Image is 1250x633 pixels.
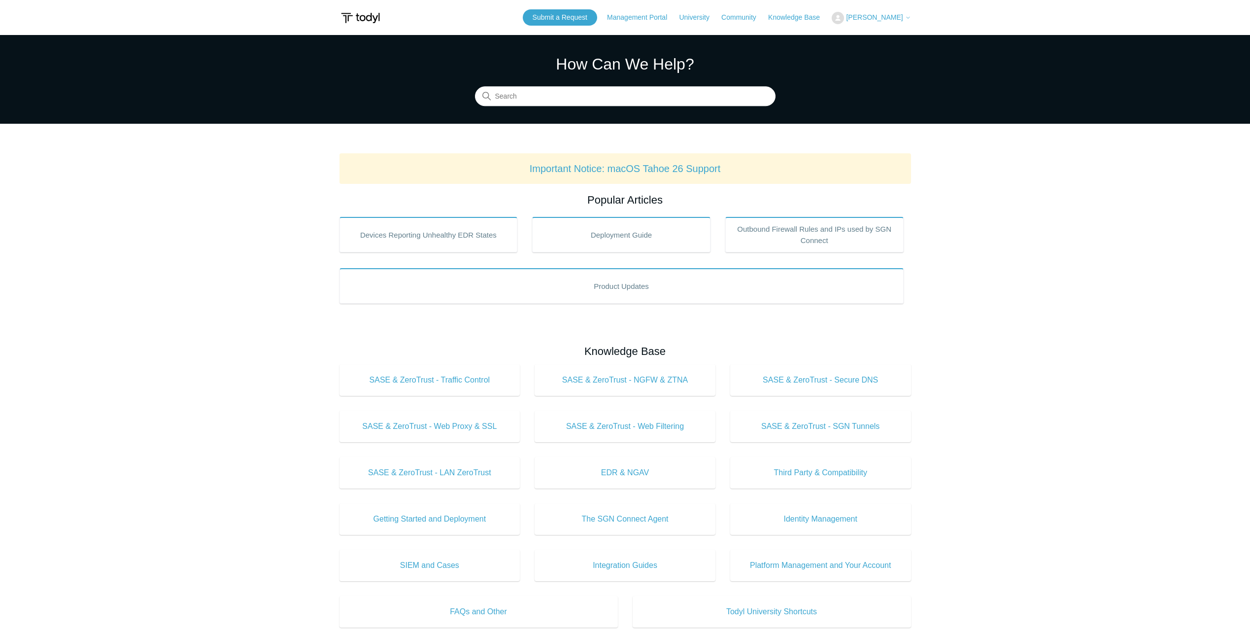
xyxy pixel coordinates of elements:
[730,411,911,442] a: SASE & ZeroTrust - SGN Tunnels
[549,467,701,479] span: EDR & NGAV
[607,12,677,23] a: Management Portal
[339,411,520,442] a: SASE & ZeroTrust - Web Proxy & SSL
[535,550,715,581] a: Integration Guides
[339,192,911,208] h2: Popular Articles
[339,550,520,581] a: SIEM and Cases
[846,13,903,21] span: [PERSON_NAME]
[745,560,896,571] span: Platform Management and Your Account
[745,374,896,386] span: SASE & ZeroTrust - Secure DNS
[339,268,904,304] a: Product Updates
[832,12,911,24] button: [PERSON_NAME]
[339,217,518,252] a: Devices Reporting Unhealthy EDR States
[647,606,896,618] span: Todyl University Shortcuts
[532,217,710,252] a: Deployment Guide
[535,364,715,396] a: SASE & ZeroTrust - NGFW & ZTNA
[339,364,520,396] a: SASE & ZeroTrust - Traffic Control
[339,9,381,27] img: Todyl Support Center Help Center home page
[354,374,506,386] span: SASE & ZeroTrust - Traffic Control
[730,503,911,535] a: Identity Management
[725,217,904,252] a: Outbound Firewall Rules and IPs used by SGN Connect
[745,421,896,432] span: SASE & ZeroTrust - SGN Tunnels
[475,52,776,76] h1: How Can We Help?
[730,364,911,396] a: SASE & ZeroTrust - Secure DNS
[721,12,766,23] a: Community
[354,560,506,571] span: SIEM and Cases
[530,163,721,174] a: Important Notice: macOS Tahoe 26 Support
[354,467,506,479] span: SASE & ZeroTrust - LAN ZeroTrust
[549,560,701,571] span: Integration Guides
[549,513,701,525] span: The SGN Connect Agent
[354,513,506,525] span: Getting Started and Deployment
[339,503,520,535] a: Getting Started and Deployment
[535,411,715,442] a: SASE & ZeroTrust - Web Filtering
[730,550,911,581] a: Platform Management and Your Account
[354,606,603,618] span: FAQs and Other
[549,374,701,386] span: SASE & ZeroTrust - NGFW & ZTNA
[354,421,506,432] span: SASE & ZeroTrust - Web Proxy & SSL
[745,467,896,479] span: Third Party & Compatibility
[535,457,715,489] a: EDR & NGAV
[339,596,618,628] a: FAQs and Other
[633,596,911,628] a: Todyl University Shortcuts
[339,343,911,359] h2: Knowledge Base
[535,503,715,535] a: The SGN Connect Agent
[523,9,597,26] a: Submit a Request
[730,457,911,489] a: Third Party & Compatibility
[745,513,896,525] span: Identity Management
[549,421,701,432] span: SASE & ZeroTrust - Web Filtering
[768,12,830,23] a: Knowledge Base
[339,457,520,489] a: SASE & ZeroTrust - LAN ZeroTrust
[475,87,776,106] input: Search
[679,12,719,23] a: University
